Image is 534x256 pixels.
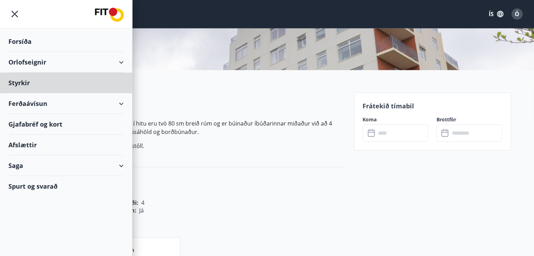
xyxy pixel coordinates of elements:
div: Styrkir [8,73,124,93]
span: Já [140,207,144,214]
p: Svefnherbergi [23,225,346,235]
div: Saga [8,155,124,176]
div: Spurt og svarað [8,176,124,196]
span: Ó [515,10,520,18]
div: Orlofseignir [8,52,124,73]
h3: Svefnaðstaða [23,178,346,190]
div: Ferðaávísun [8,93,124,114]
div: Forsíða [8,31,124,52]
p: Frátekið tímabil [363,101,502,110]
label: Brottför [437,116,502,123]
label: Koma [363,116,428,123]
button: menu [8,8,21,20]
p: Tvö svefnherbergi. Í öðru er hjónarúm og í hitu eru tvö 80 sm breið rúm og er búinaður íbúðarinna... [23,119,346,136]
img: union_logo [95,8,124,22]
div: Afslættir [8,135,124,155]
p: Auk þessa fylgir ferðabarnarúm og barnastóll. [23,142,346,150]
h2: Upplýsingar [23,95,346,111]
div: Gjafabréf og kort [8,114,124,135]
button: Ó [509,6,526,22]
button: ÍS [485,8,507,20]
